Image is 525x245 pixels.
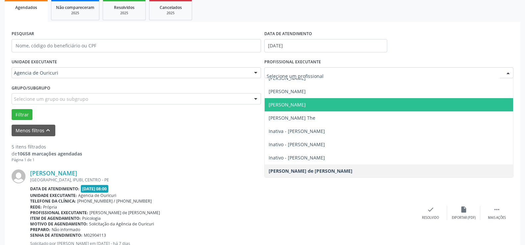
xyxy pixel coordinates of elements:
i: insert_drive_file [460,206,467,213]
button: Menos filtroskeyboard_arrow_up [12,125,55,136]
div: [GEOGRAPHIC_DATA], IPUBI, CENTRO - PE [30,177,414,183]
span: [DATE] 08:00 [81,185,109,193]
b: Preparo: [30,227,50,232]
b: Motivo de agendamento: [30,221,88,227]
b: Profissional executante: [30,210,88,215]
div: de [12,150,82,157]
a: [PERSON_NAME] [30,169,77,177]
label: PESQUISAR [12,29,34,39]
span: Cancelados [160,5,182,10]
span: [PHONE_NUMBER] / [PHONE_NUMBER] [77,198,152,204]
span: Agencia de Ouricuri [14,70,247,76]
div: Página 1 de 1 [12,157,82,163]
span: [PERSON_NAME] The [269,115,315,121]
span: Inativo - [PERSON_NAME] [269,154,325,161]
b: Senha de atendimento: [30,232,82,238]
span: Psicologia [82,215,101,221]
span: Agendados [15,5,37,10]
b: Unidade executante: [30,193,77,198]
b: Telefone da clínica: [30,198,76,204]
div: 2025 [56,11,94,16]
span: Selecione um grupo ou subgrupo [14,95,88,102]
label: UNIDADE EXECUTANTE [12,57,57,67]
i: check [427,206,434,213]
div: 2025 [154,11,187,16]
span: Própria [43,204,57,210]
div: 5 itens filtrados [12,143,82,150]
span: Não informado [52,227,80,232]
b: Data de atendimento: [30,186,79,192]
label: Grupo/Subgrupo [12,83,50,93]
b: Rede: [30,204,42,210]
span: [PERSON_NAME] [269,88,306,94]
i: keyboard_arrow_up [44,127,52,134]
div: 2025 [108,11,141,16]
div: Resolvido [422,215,439,220]
label: DATA DE ATENDIMENTO [264,29,312,39]
span: Resolvidos [114,5,134,10]
i:  [493,206,500,213]
span: Inativo - [PERSON_NAME] [269,141,325,148]
span: M02904113 [84,232,106,238]
button: Filtrar [12,109,32,120]
label: PROFISSIONAL EXECUTANTE [264,57,321,67]
span: [PERSON_NAME] [269,75,306,81]
span: Não compareceram [56,5,94,10]
input: Selecione um intervalo [264,39,387,52]
span: Solicitação da Agência de Ouricuri [89,221,154,227]
input: Nome, código do beneficiário ou CPF [12,39,261,52]
span: Agencia de Ouricuri [78,193,116,198]
strong: 10658 marcações agendadas [17,151,82,157]
input: Selecione um profissional [267,70,500,83]
div: Exportar (PDF) [452,215,476,220]
b: Item de agendamento: [30,215,81,221]
span: [PERSON_NAME] de [PERSON_NAME] [269,168,352,174]
span: Inativa - [PERSON_NAME] [269,128,325,134]
div: Mais ações [488,215,506,220]
span: [PERSON_NAME] [269,101,306,108]
span: [PERSON_NAME] de [PERSON_NAME] [89,210,160,215]
img: img [12,169,26,183]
